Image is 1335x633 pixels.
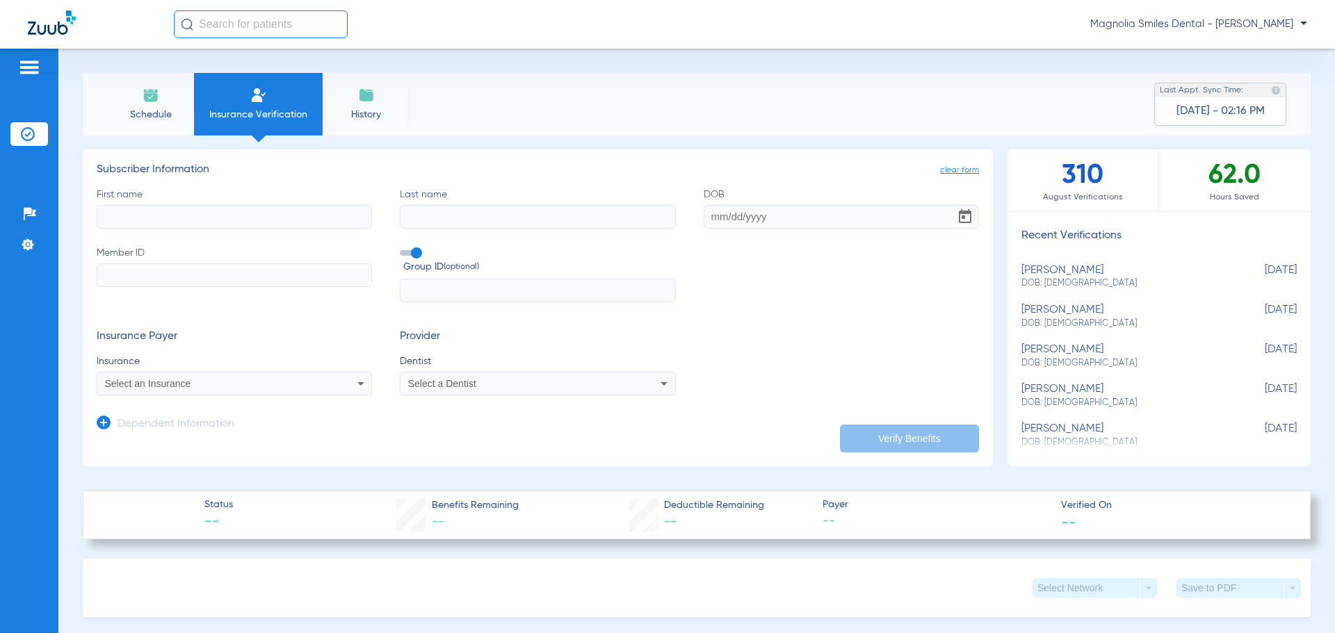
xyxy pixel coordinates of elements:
button: Open calendar [951,203,979,231]
span: -- [432,516,444,528]
span: Status [204,498,233,512]
span: Benefits Remaining [432,498,519,513]
img: Schedule [143,87,159,104]
img: Search Icon [181,18,193,31]
img: last sync help info [1271,85,1281,95]
h3: Insurance Payer [97,330,372,344]
h3: Dependent Information [118,418,234,431]
h3: Subscriber Information [97,163,979,177]
span: -- [1061,514,1076,529]
input: First name [97,205,372,229]
span: -- [204,513,233,532]
span: [DATE] [1227,264,1297,290]
span: DOB: [DEMOGRAPHIC_DATA] [1021,318,1227,330]
span: Insurance [97,354,372,368]
span: -- [664,516,677,528]
span: Select an Insurance [105,378,191,389]
span: DOB: [DEMOGRAPHIC_DATA] [1021,357,1227,370]
span: clear form [940,163,979,177]
div: [PERSON_NAME] [1021,422,1227,448]
label: First name [97,188,372,229]
h3: Recent Verifications [1008,229,1311,243]
div: [PERSON_NAME] [1021,383,1227,409]
span: Dentist [400,354,675,368]
span: Deductible Remaining [664,498,764,513]
span: Magnolia Smiles Dental - [PERSON_NAME] [1090,17,1307,31]
h3: Provider [400,330,675,344]
span: August Verifications [1008,190,1158,204]
img: Manual Insurance Verification [250,87,267,104]
span: DOB: [DEMOGRAPHIC_DATA] [1021,277,1227,290]
span: Verified On [1061,498,1288,513]
input: Last name [400,205,675,229]
span: History [333,108,399,122]
span: Payer [823,498,1049,512]
span: DOB: [DEMOGRAPHIC_DATA] [1021,397,1227,409]
span: [DATE] [1227,383,1297,409]
input: DOBOpen calendar [704,205,979,229]
div: [PERSON_NAME] [1021,343,1227,369]
span: Select a Dentist [408,378,476,389]
span: -- [823,513,1049,530]
input: Search for patients [174,10,348,38]
input: Member ID [97,263,372,287]
div: [PERSON_NAME] [1021,264,1227,290]
img: hamburger-icon [18,59,40,76]
img: Zuub Logo [28,10,76,35]
label: Last name [400,188,675,229]
span: [DATE] [1227,343,1297,369]
iframe: Chat Widget [1265,566,1335,633]
span: Group ID [403,260,675,274]
span: Hours Saved [1159,190,1311,204]
button: Verify Benefits [840,425,979,452]
span: Insurance Verification [204,108,312,122]
small: (optional) [444,260,479,274]
img: History [358,87,375,104]
span: [DATE] - 02:16 PM [1176,104,1265,118]
div: 62.0 [1159,149,1311,211]
span: Schedule [118,108,184,122]
span: [DATE] [1227,422,1297,448]
label: Member ID [97,246,372,303]
span: Last Appt. Sync Time: [1160,83,1243,97]
div: [PERSON_NAME] [1021,304,1227,329]
label: DOB [704,188,979,229]
div: 310 [1008,149,1159,211]
span: [DATE] [1227,304,1297,329]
